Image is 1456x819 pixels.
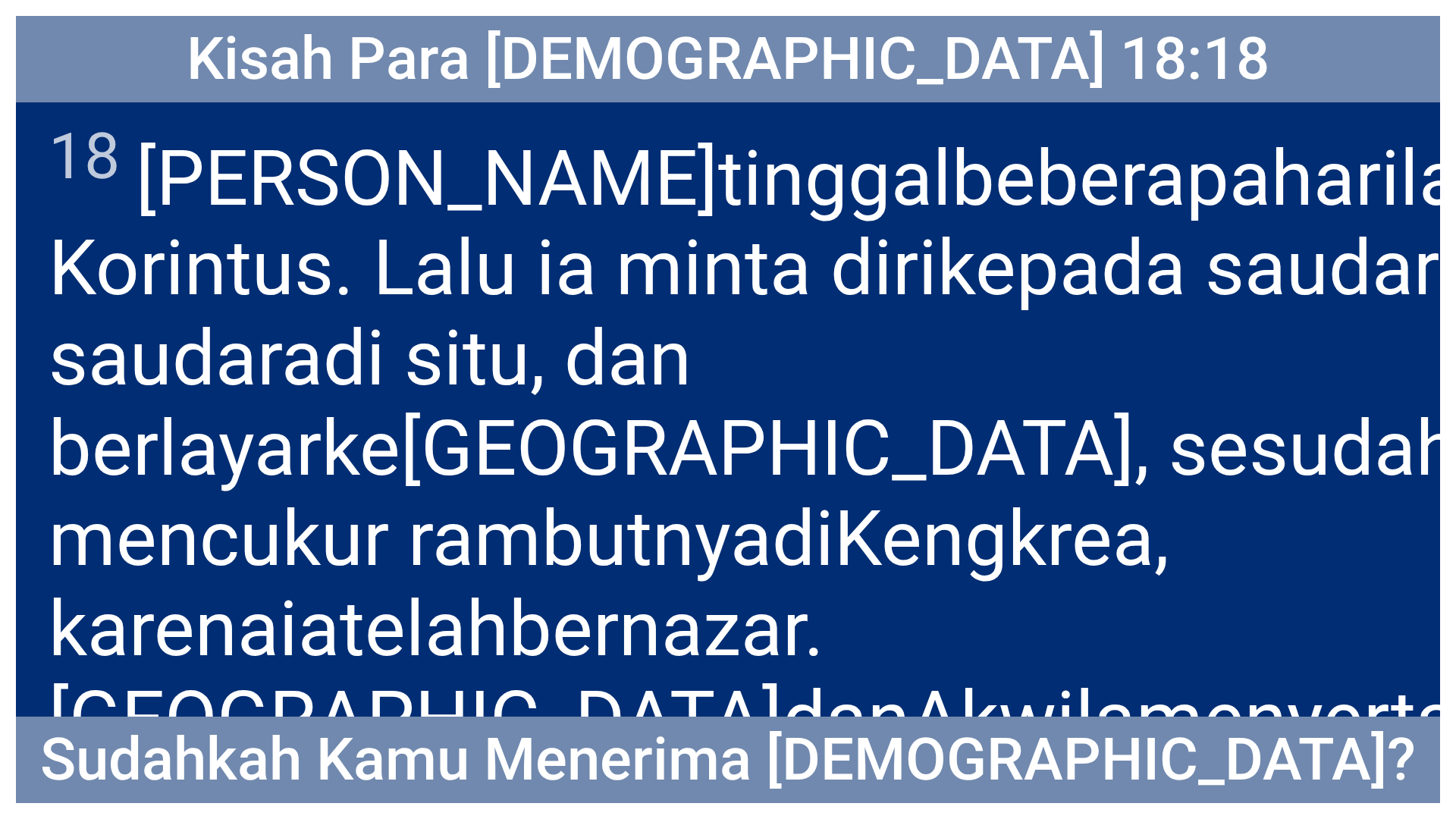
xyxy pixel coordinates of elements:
span: Kisah Para [DEMOGRAPHIC_DATA] 18:18 [187,24,1269,93]
span: Sudahkah Kamu Menerima [DEMOGRAPHIC_DATA]? [40,725,1416,794]
sup: 18 [49,119,120,194]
